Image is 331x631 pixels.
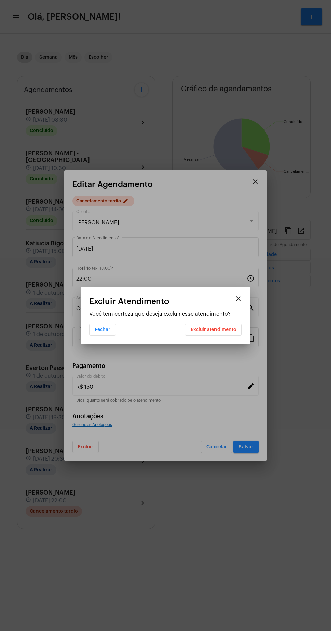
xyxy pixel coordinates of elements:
p: Você tem certeza que deseja excluir esse atendimento? [89,311,242,317]
button: Excluir atendimento [185,324,242,336]
span: Excluir atendimento [190,327,236,332]
span: Fechar [95,327,110,332]
span: Excluir Atendimento [89,297,169,306]
button: Fechar [89,324,116,336]
mat-icon: close [234,295,243,303]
